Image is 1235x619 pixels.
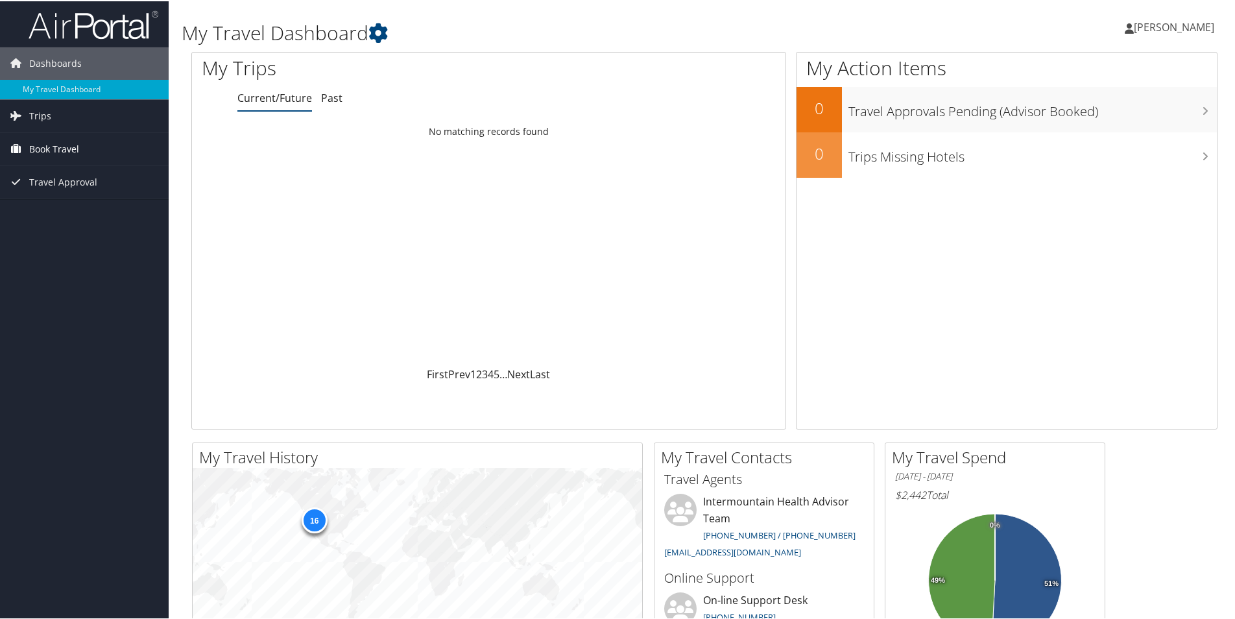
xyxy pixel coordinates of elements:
[931,576,945,583] tspan: 49%
[661,445,874,467] h2: My Travel Contacts
[664,469,864,487] h3: Travel Agents
[664,545,801,557] a: [EMAIL_ADDRESS][DOMAIN_NAME]
[470,366,476,380] a: 1
[664,568,864,586] h3: Online Support
[507,366,530,380] a: Next
[990,520,1000,528] tspan: 0%
[448,366,470,380] a: Prev
[476,366,482,380] a: 2
[895,487,926,501] span: $2,442
[488,366,494,380] a: 4
[703,528,856,540] a: [PHONE_NUMBER] / [PHONE_NUMBER]
[182,18,879,45] h1: My Travel Dashboard
[494,366,499,380] a: 5
[530,366,550,380] a: Last
[895,487,1095,501] h6: Total
[1125,6,1227,45] a: [PERSON_NAME]
[797,96,842,118] h2: 0
[848,95,1217,119] h3: Travel Approvals Pending (Advisor Booked)
[895,469,1095,481] h6: [DATE] - [DATE]
[29,132,79,164] span: Book Travel
[892,445,1105,467] h2: My Travel Spend
[658,492,870,562] li: Intermountain Health Advisor Team
[797,131,1217,176] a: 0Trips Missing Hotels
[797,86,1217,131] a: 0Travel Approvals Pending (Advisor Booked)
[848,140,1217,165] h3: Trips Missing Hotels
[482,366,488,380] a: 3
[301,506,327,532] div: 16
[797,141,842,164] h2: 0
[29,99,51,131] span: Trips
[29,165,97,197] span: Travel Approval
[29,8,158,39] img: airportal-logo.png
[199,445,642,467] h2: My Travel History
[321,90,342,104] a: Past
[427,366,448,380] a: First
[237,90,312,104] a: Current/Future
[1044,579,1059,587] tspan: 51%
[1134,19,1214,33] span: [PERSON_NAME]
[797,53,1217,80] h1: My Action Items
[192,119,785,142] td: No matching records found
[29,46,82,79] span: Dashboards
[499,366,507,380] span: …
[202,53,529,80] h1: My Trips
